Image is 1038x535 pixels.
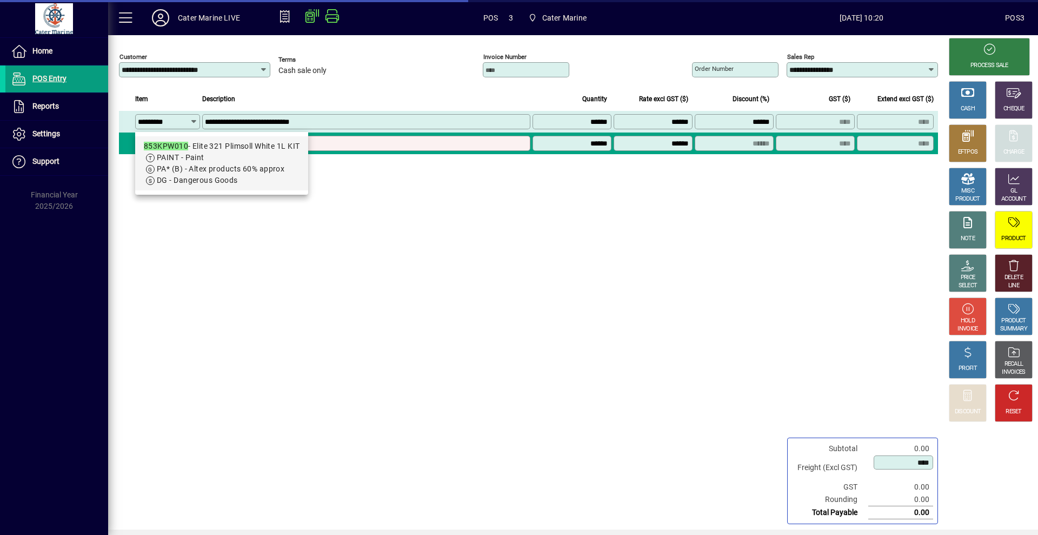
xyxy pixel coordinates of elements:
[178,9,240,27] div: Cater Marine LIVE
[5,148,108,175] a: Support
[718,9,1005,27] span: [DATE] 10:20
[1003,105,1024,113] div: CHEQUE
[135,93,148,105] span: Item
[958,148,978,156] div: EFTPOS
[792,455,868,481] td: Freight (Excl GST)
[5,93,108,120] a: Reports
[135,136,308,190] mat-option: 853KPW010 - Elite 321 Plimsoll White 1L KIT
[955,195,980,203] div: PRODUCT
[278,56,343,63] span: Terms
[524,8,591,28] span: Cater Marine
[1001,317,1026,325] div: PRODUCT
[1002,368,1025,377] div: INVOICES
[32,102,59,110] span: Reports
[483,9,498,27] span: POS
[970,62,1008,70] div: PROCESS SALE
[959,365,977,373] div: PROFIT
[582,93,607,105] span: Quantity
[32,157,59,166] span: Support
[1001,235,1026,243] div: PRODUCT
[5,121,108,148] a: Settings
[509,9,513,27] span: 3
[483,53,527,61] mat-label: Invoice number
[961,187,974,195] div: MISC
[877,93,934,105] span: Extend excl GST ($)
[5,38,108,65] a: Home
[787,53,814,61] mat-label: Sales rep
[143,8,178,28] button: Profile
[829,93,850,105] span: GST ($)
[792,442,868,455] td: Subtotal
[868,506,933,519] td: 0.00
[157,164,284,173] span: PA* (B) - Altex products 60% approx
[639,93,688,105] span: Rate excl GST ($)
[959,282,977,290] div: SELECT
[32,129,60,138] span: Settings
[278,67,327,75] span: Cash sale only
[1000,325,1027,333] div: SUMMARY
[792,506,868,519] td: Total Payable
[32,47,52,55] span: Home
[157,176,238,184] span: DG - Dangerous Goods
[957,325,977,333] div: INVOICE
[1010,187,1017,195] div: GL
[1006,408,1022,416] div: RESET
[955,408,981,416] div: DISCOUNT
[144,141,300,152] div: - Elite 321 Plimsoll White 1L KIT
[542,9,587,27] span: Cater Marine
[733,93,769,105] span: Discount (%)
[868,442,933,455] td: 0.00
[961,317,975,325] div: HOLD
[1008,282,1019,290] div: LINE
[868,481,933,493] td: 0.00
[1005,9,1024,27] div: POS3
[202,93,235,105] span: Description
[1001,195,1026,203] div: ACCOUNT
[1004,274,1023,282] div: DELETE
[144,142,188,150] em: 853KPW010
[961,105,975,113] div: CASH
[695,65,734,72] mat-label: Order number
[792,481,868,493] td: GST
[32,74,66,83] span: POS Entry
[961,235,975,243] div: NOTE
[1003,148,1024,156] div: CHARGE
[961,274,975,282] div: PRICE
[157,153,204,162] span: PAINT - Paint
[868,493,933,506] td: 0.00
[119,53,147,61] mat-label: Customer
[1004,360,1023,368] div: RECALL
[792,493,868,506] td: Rounding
